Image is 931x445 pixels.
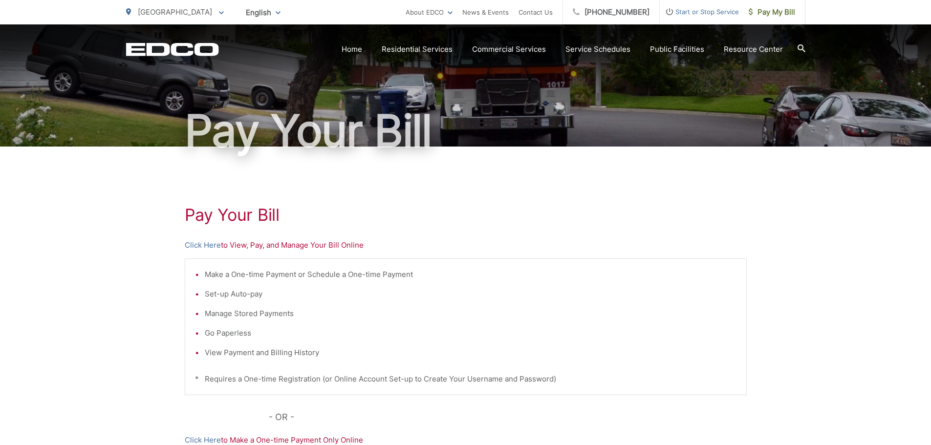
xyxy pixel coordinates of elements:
[238,4,288,21] span: English
[138,7,212,17] span: [GEOGRAPHIC_DATA]
[749,6,795,18] span: Pay My Bill
[185,239,747,251] p: to View, Pay, and Manage Your Bill Online
[185,239,221,251] a: Click Here
[382,43,453,55] a: Residential Services
[195,373,736,385] p: * Requires a One-time Registration (or Online Account Set-up to Create Your Username and Password)
[269,410,747,424] p: - OR -
[724,43,783,55] a: Resource Center
[342,43,362,55] a: Home
[565,43,630,55] a: Service Schedules
[472,43,546,55] a: Commercial Services
[205,347,736,359] li: View Payment and Billing History
[650,43,704,55] a: Public Facilities
[462,6,509,18] a: News & Events
[205,327,736,339] li: Go Paperless
[205,288,736,300] li: Set-up Auto-pay
[519,6,553,18] a: Contact Us
[205,308,736,319] li: Manage Stored Payments
[406,6,453,18] a: About EDCO
[205,269,736,280] li: Make a One-time Payment or Schedule a One-time Payment
[126,106,805,155] h1: Pay Your Bill
[185,205,747,225] h1: Pay Your Bill
[126,42,219,56] a: EDCD logo. Return to the homepage.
